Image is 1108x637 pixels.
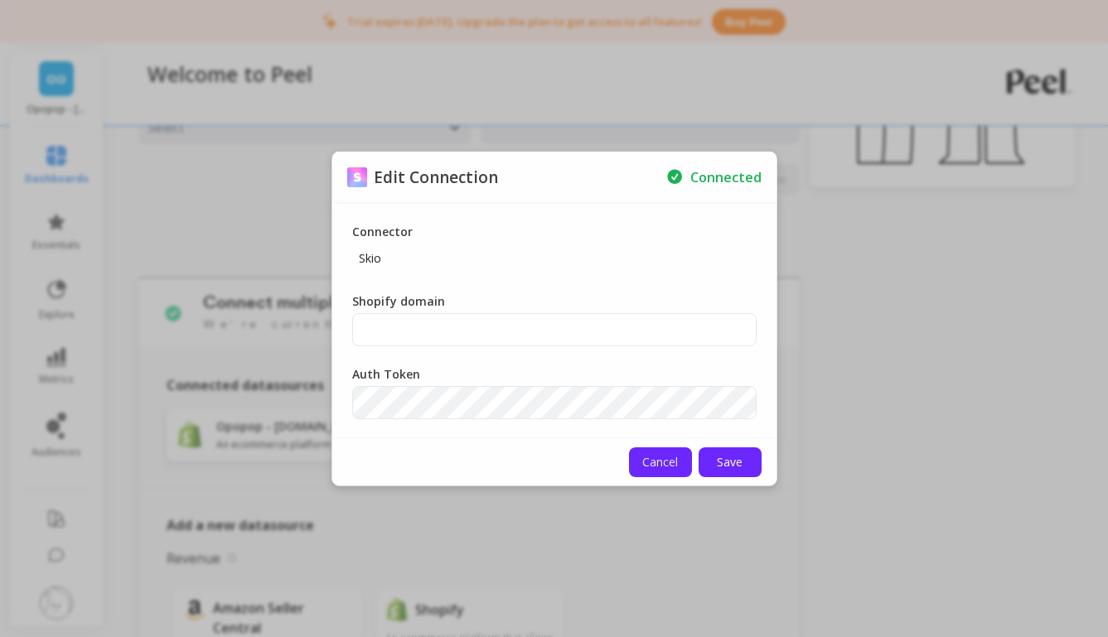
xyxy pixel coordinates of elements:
[717,454,743,470] span: Save
[352,244,388,273] p: Skio
[352,293,445,310] label: Shopify domain
[352,224,413,240] p: Connector
[374,166,498,188] p: Edit Connection
[690,168,762,186] p: Secured Connection to Skio
[347,167,367,187] img: api.skio.svg
[699,447,762,477] button: Save
[629,447,692,477] button: Cancel
[352,366,444,383] label: Auth Token
[642,454,678,470] span: Cancel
